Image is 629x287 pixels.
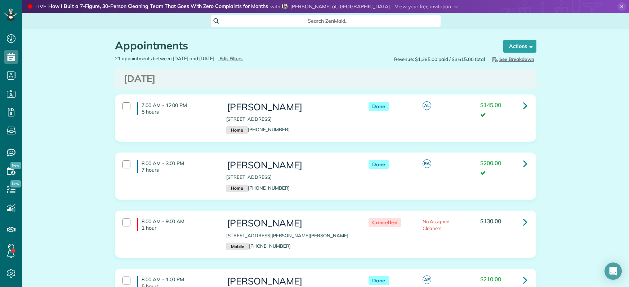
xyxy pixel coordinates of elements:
h4: 8:00 AM - 3:00 PM [137,160,215,173]
span: New [10,180,21,187]
h1: Appointments [115,40,490,52]
span: No Assigned Cleaners [423,218,450,231]
strong: How I Built a 7-Figure, 30-Person Cleaning Team That Goes With Zero Complaints for Months [48,3,268,10]
a: Home[PHONE_NUMBER] [226,127,290,132]
span: $210.00 [480,275,501,283]
p: 7 hours [142,167,215,173]
span: $145.00 [480,101,501,109]
small: Mobile [226,243,249,251]
p: 1 hour [142,225,215,231]
small: Home [226,185,247,193]
small: Home [226,126,247,134]
span: EA [423,159,431,168]
h3: [PERSON_NAME] [226,218,354,229]
div: Open Intercom Messenger [605,262,622,280]
span: $130.00 [480,217,501,225]
h3: [DATE] [124,74,527,84]
p: [STREET_ADDRESS] [226,174,354,181]
h3: [PERSON_NAME] [226,276,354,287]
h3: [PERSON_NAME] [226,102,354,112]
button: Actions [503,40,536,53]
span: Cancelled [369,218,402,227]
h3: [PERSON_NAME] [226,160,354,171]
span: Done [369,276,389,285]
p: [STREET_ADDRESS][PERSON_NAME][PERSON_NAME] [226,232,354,239]
span: AE [423,275,431,284]
span: $200.00 [480,159,501,167]
p: 5 hours [142,109,215,115]
span: Done [369,160,389,169]
span: Revenue: $1,385.00 paid / $3,615.00 total [394,56,485,63]
span: See Breakdown [491,56,534,62]
span: AL [423,101,431,110]
img: stephanie-pipkin-96de6d1c4dbbe89ac2cf66ae4a2a65097b4bdeddb8dcc8f0118c4cbbfde044c5.jpg [282,4,287,9]
span: Done [369,102,389,111]
span: with [270,3,280,10]
p: [STREET_ADDRESS] [226,116,354,123]
a: Mobile[PHONE_NUMBER] [226,243,291,249]
span: [PERSON_NAME] at [GEOGRAPHIC_DATA] [290,3,390,10]
div: 21 appointments between [DATE] and [DATE] [110,55,326,62]
span: New [10,162,21,169]
h4: 7:00 AM - 12:00 PM [137,102,215,115]
button: See Breakdown [489,55,536,63]
h4: 8:00 AM - 9:00 AM [137,218,215,231]
a: Home[PHONE_NUMBER] [226,185,290,191]
span: Edit Filters [219,56,243,61]
a: Edit Filters [218,56,243,61]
